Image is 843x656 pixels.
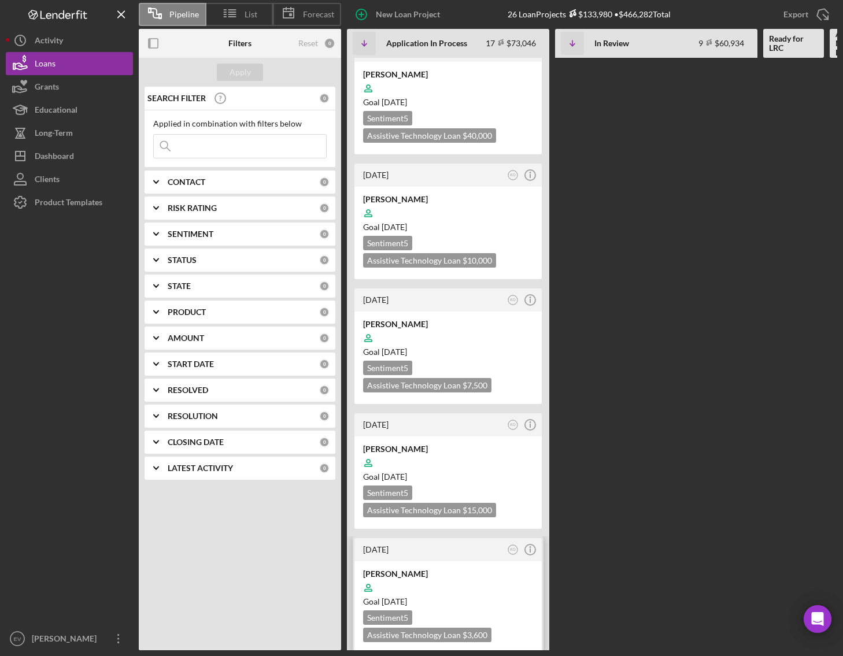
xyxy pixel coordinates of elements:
button: Loans [6,52,133,75]
a: [DATE]KG[PERSON_NAME]Goal [DATE]Sentiment5Assistive Technology Loan $3,600 [353,536,543,655]
time: 10/02/2025 [382,97,407,107]
span: Goal [363,222,407,232]
a: [DATE]KG[PERSON_NAME]Goal [DATE]Sentiment5Assistive Technology Loan $15,000 [353,412,543,531]
span: $3,600 [463,630,487,640]
span: $7,500 [463,380,487,390]
div: Export [783,3,808,26]
b: CONTACT [168,177,205,187]
div: Assistive Technology Loan [363,503,496,517]
button: Dashboard [6,144,133,168]
button: Educational [6,98,133,121]
span: Goal [363,596,407,606]
button: New Loan Project [347,3,452,26]
b: In Review [594,39,629,48]
b: SEARCH FILTER [147,94,206,103]
div: [PERSON_NAME] [363,318,533,330]
text: KG [510,547,515,551]
time: 2025-08-31 07:51 [363,295,389,305]
div: Assistive Technology Loan [363,128,496,143]
span: $40,000 [463,131,492,140]
b: AMOUNT [168,333,204,343]
div: 0 [319,229,330,239]
span: Goal [363,97,407,107]
b: CLOSING DATE [168,438,224,447]
b: Filters [228,39,252,48]
div: Grants [35,75,59,101]
b: LATEST ACTIVITY [168,464,233,473]
button: Clients [6,168,133,191]
div: Sentiment 5 [363,485,412,500]
div: 0 [319,177,330,187]
b: Application In Process [386,39,467,48]
span: Goal [363,472,407,481]
div: 0 [319,463,330,473]
div: Sentiment 5 [363,111,412,125]
button: Export [772,3,837,26]
div: 0 [319,359,330,369]
div: [PERSON_NAME] [363,69,533,80]
button: KG [505,292,521,308]
div: 26 Loan Projects • $466,282 Total [508,9,671,19]
b: STATUS [168,255,197,265]
text: KG [510,298,515,302]
span: $10,000 [463,255,492,265]
time: 2025-08-31 18:31 [363,170,389,180]
div: Sentiment 5 [363,610,412,625]
div: Assistive Technology Loan [363,628,491,642]
button: Apply [217,64,263,81]
text: KG [510,422,515,427]
b: START DATE [168,359,214,369]
div: Educational [35,98,77,124]
text: KG [510,173,515,177]
text: EV [14,636,21,642]
div: 0 [319,307,330,317]
button: KG [505,168,521,183]
div: Loans [35,52,56,78]
a: [DATE]KG[PERSON_NAME]Goal [DATE]Sentiment5Assistive Technology Loan $7,500 [353,287,543,406]
div: Assistive Technology Loan [363,378,491,392]
div: 0 [319,411,330,421]
div: Open Intercom Messenger [804,605,831,633]
b: PRODUCT [168,307,206,317]
div: [PERSON_NAME] [363,443,533,455]
span: Pipeline [169,10,199,19]
div: 0 [319,255,330,265]
button: KG [505,542,521,558]
div: Reset [298,39,318,48]
div: 0 [319,203,330,213]
b: RESOLVED [168,386,208,395]
div: Applied in combination with filters below [153,119,327,128]
div: 0 [319,333,330,343]
button: KG [505,417,521,433]
b: RESOLUTION [168,412,218,421]
a: [DATE]KG[PERSON_NAME]Goal [DATE]Sentiment5Assistive Technology Loan $40,000 [353,37,543,156]
div: Dashboard [35,144,74,171]
div: Long-Term [35,121,73,147]
div: 0 [319,93,330,103]
b: Ready for LRC [769,34,818,53]
b: SENTIMENT [168,229,213,239]
div: 0 [319,385,330,395]
button: Long-Term [6,121,133,144]
div: 0 [319,281,330,291]
div: 9 $60,934 [698,38,744,48]
div: 0 [319,437,330,447]
a: [DATE]KG[PERSON_NAME]Goal [DATE]Sentiment5Assistive Technology Loan $10,000 [353,162,543,281]
div: [PERSON_NAME] [363,568,533,580]
div: 17 $73,046 [486,38,536,48]
time: 09/30/2025 [382,222,407,232]
div: Clients [35,168,60,194]
span: $15,000 [463,505,492,515]
b: RISK RATING [168,203,217,213]
button: Activity [6,29,133,52]
span: List [245,10,257,19]
time: 2025-08-30 14:55 [363,420,389,429]
button: Product Templates [6,191,133,214]
div: Apply [230,64,251,81]
div: Activity [35,29,63,55]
